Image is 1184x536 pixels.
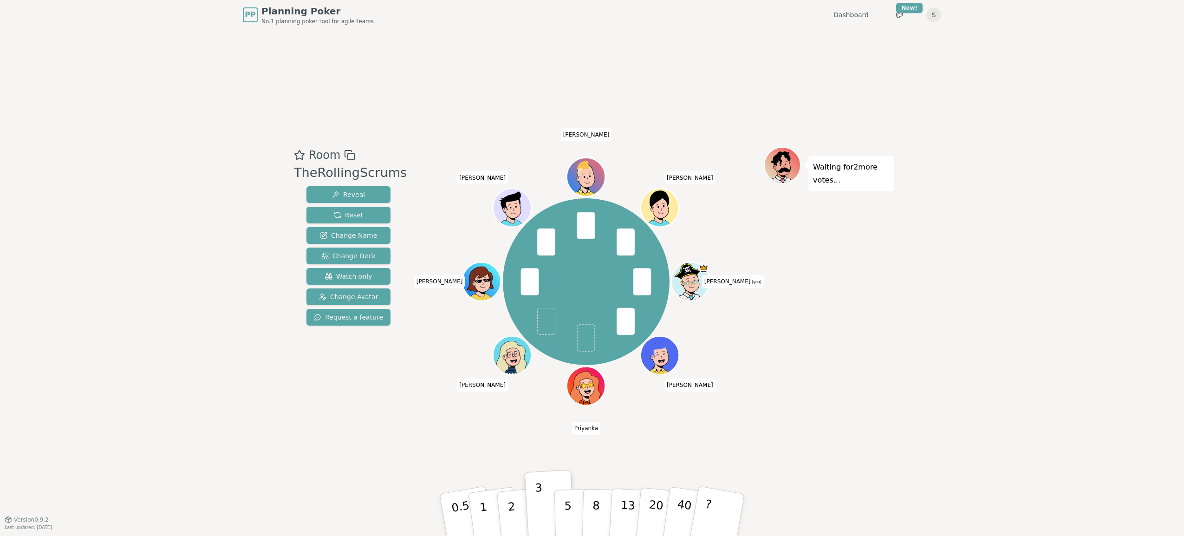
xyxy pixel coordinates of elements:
[926,7,941,22] button: S
[457,379,508,392] span: Click to change your name
[561,128,612,141] span: Click to change your name
[261,5,374,18] span: Planning Poker
[320,231,377,240] span: Change Name
[306,309,390,326] button: Request a feature
[306,227,390,244] button: Change Name
[896,3,923,13] div: New!
[664,171,716,184] span: Click to change your name
[672,263,709,300] button: Click to change your avatar
[321,251,376,261] span: Change Deck
[314,313,383,322] span: Request a feature
[306,268,390,285] button: Watch only
[5,516,49,523] button: Version0.9.2
[334,210,363,220] span: Reset
[309,147,340,163] span: Room
[750,280,761,284] span: (you)
[306,288,390,305] button: Change Avatar
[306,186,390,203] button: Reveal
[702,275,764,288] span: Click to change your name
[306,207,390,223] button: Reset
[414,275,465,288] span: Click to change your name
[699,263,709,273] span: Samuel is the host
[243,5,374,25] a: PPPlanning PokerNo.1 planning poker tool for agile teams
[294,163,407,183] div: TheRollingScrums
[332,190,365,199] span: Reveal
[535,481,545,532] p: 3
[306,248,390,264] button: Change Deck
[325,272,372,281] span: Watch only
[891,7,908,23] button: New!
[5,525,52,530] span: Last updated: [DATE]
[457,171,508,184] span: Click to change your name
[572,422,600,435] span: Click to change your name
[261,18,374,25] span: No.1 planning poker tool for agile teams
[14,516,49,523] span: Version 0.9.2
[664,379,716,392] span: Click to change your name
[245,9,255,20] span: PP
[813,161,889,187] p: Waiting for 2 more votes...
[294,147,305,163] button: Add as favourite
[319,292,378,301] span: Change Avatar
[833,10,869,20] a: Dashboard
